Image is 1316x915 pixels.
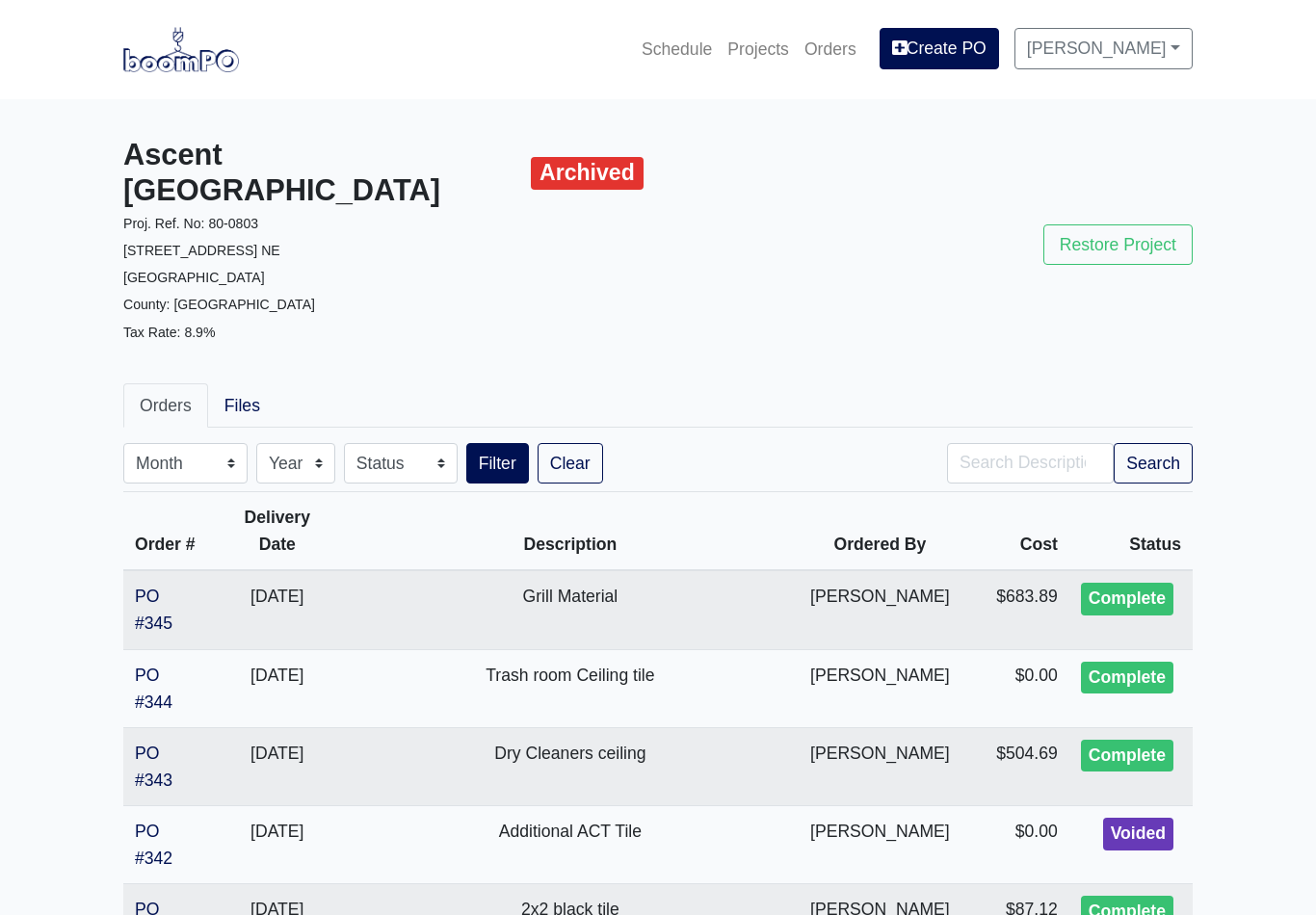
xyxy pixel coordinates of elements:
[797,28,864,70] a: Orders
[538,443,603,484] a: Clear
[213,649,342,727] td: [DATE]
[799,806,961,884] td: [PERSON_NAME]
[634,28,720,70] a: Schedule
[1114,443,1193,484] button: Search
[947,443,1114,484] input: Search
[135,666,172,712] a: PO #344
[799,649,961,727] td: [PERSON_NAME]
[213,570,342,649] td: [DATE]
[466,443,529,484] button: Filter
[213,727,342,805] td: [DATE]
[342,570,799,649] td: Grill Material
[135,822,172,868] a: PO #342
[961,649,1069,727] td: $0.00
[342,491,799,570] th: Description
[123,491,213,570] th: Order #
[1043,224,1193,265] button: Restore Project
[123,297,315,312] small: County: [GEOGRAPHIC_DATA]
[135,744,172,790] a: PO #343
[1081,662,1173,694] div: Complete
[123,243,280,258] small: [STREET_ADDRESS] NE
[880,28,999,68] a: Create PO
[213,491,342,570] th: Delivery Date
[1081,740,1173,772] div: Complete
[1081,583,1173,615] div: Complete
[961,491,1069,570] th: Cost
[135,587,172,633] a: PO #345
[123,270,265,285] small: [GEOGRAPHIC_DATA]
[342,649,799,727] td: Trash room Ceiling tile
[213,806,342,884] td: [DATE]
[1103,818,1173,850] div: Voided
[799,727,961,805] td: [PERSON_NAME]
[123,383,208,428] a: Orders
[342,727,799,805] td: Dry Cleaners ceiling
[799,570,961,649] td: [PERSON_NAME]
[208,383,276,428] a: Files
[123,138,644,209] h3: Ascent [GEOGRAPHIC_DATA]
[342,806,799,884] td: Additional ACT Tile
[531,157,644,191] small: Archived
[961,570,1069,649] td: $683.89
[1014,28,1193,68] a: [PERSON_NAME]
[123,325,215,340] small: Tax Rate: 8.9%
[961,727,1069,805] td: $504.69
[720,28,797,70] a: Projects
[1069,491,1193,570] th: Status
[123,216,258,231] small: Proj. Ref. No: 80-0803
[799,491,961,570] th: Ordered By
[123,27,239,71] img: boomPO
[961,806,1069,884] td: $0.00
